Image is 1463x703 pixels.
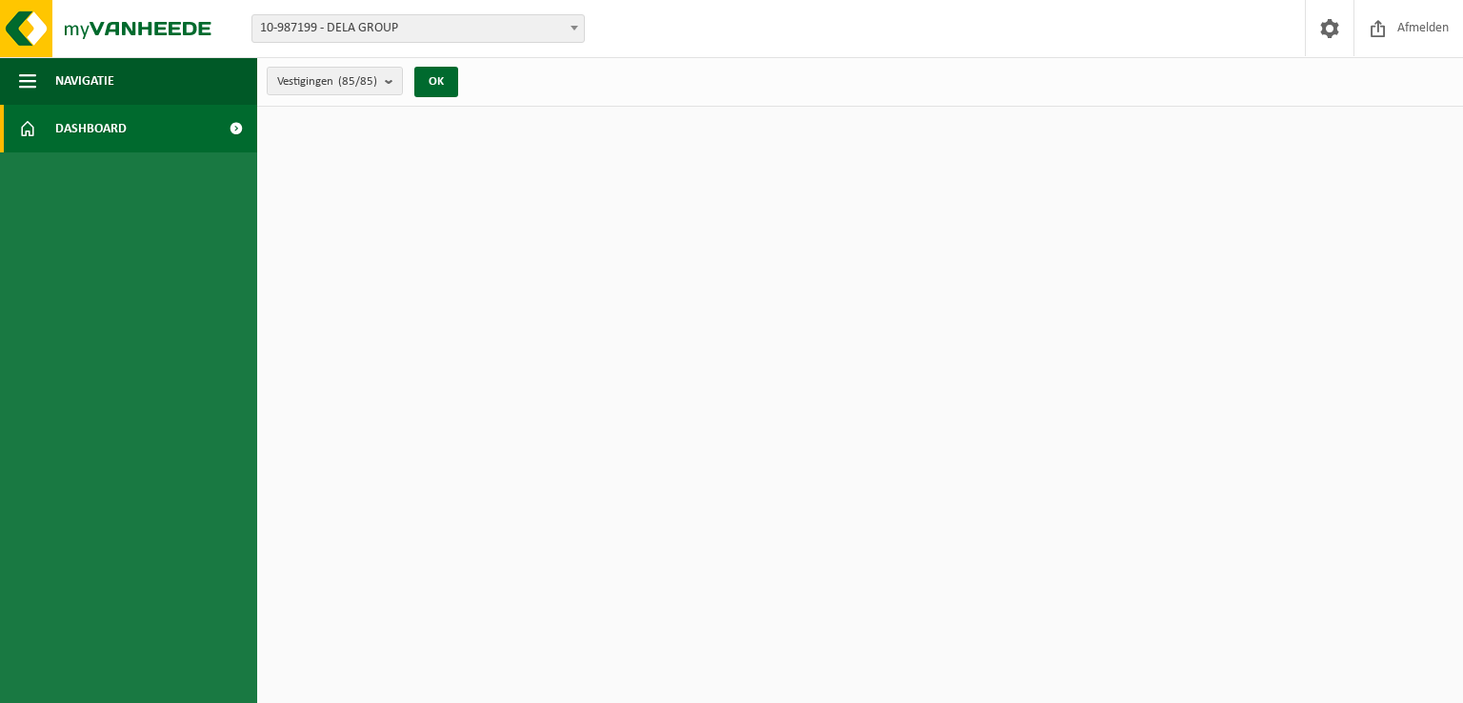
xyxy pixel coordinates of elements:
[251,14,585,43] span: 10-987199 - DELA GROUP
[55,57,114,105] span: Navigatie
[55,105,127,152] span: Dashboard
[252,15,584,42] span: 10-987199 - DELA GROUP
[267,67,403,95] button: Vestigingen(85/85)
[277,68,377,96] span: Vestigingen
[338,75,377,88] count: (85/85)
[414,67,458,97] button: OK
